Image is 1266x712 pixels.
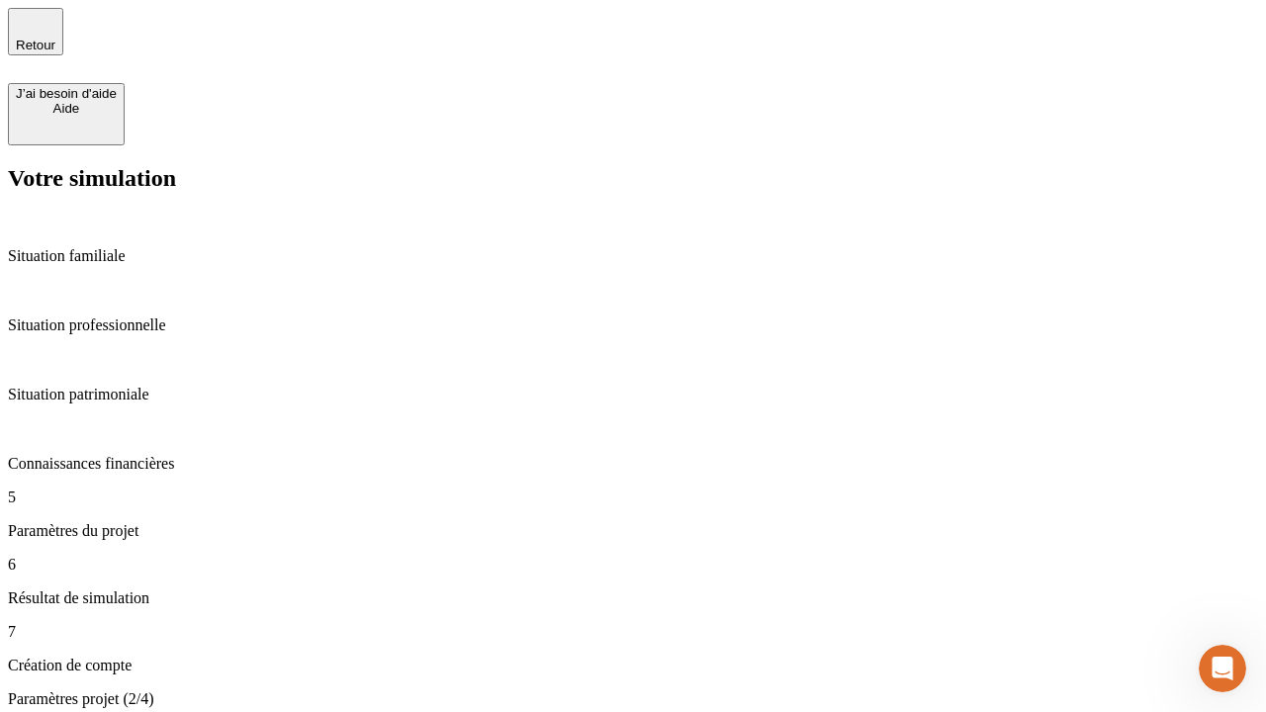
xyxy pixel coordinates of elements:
h2: Votre simulation [8,165,1258,192]
p: 5 [8,489,1258,506]
p: 7 [8,623,1258,641]
span: Retour [16,38,55,52]
p: Situation familiale [8,247,1258,265]
iframe: Intercom live chat [1199,645,1246,692]
p: Paramètres projet (2/4) [8,690,1258,708]
button: J’ai besoin d'aideAide [8,83,125,145]
div: J’ai besoin d'aide [16,86,117,101]
p: 6 [8,556,1258,574]
p: Résultat de simulation [8,589,1258,607]
p: Situation professionnelle [8,316,1258,334]
p: Création de compte [8,657,1258,674]
button: Retour [8,8,63,55]
p: Situation patrimoniale [8,386,1258,403]
div: Aide [16,101,117,116]
p: Connaissances financières [8,455,1258,473]
p: Paramètres du projet [8,522,1258,540]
